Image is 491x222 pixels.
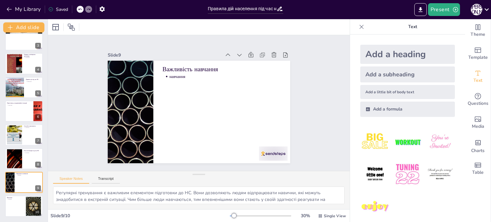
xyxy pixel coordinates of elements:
p: Важливість навчання [16,173,41,175]
div: Layout [51,22,61,32]
div: Add ready made slides [465,42,491,65]
p: Способи самозахисту [24,125,41,127]
p: Правила дії під час НС [26,78,41,80]
button: А [PERSON_NAME] [471,3,482,16]
span: Media [472,123,484,130]
p: Порядок оповіщення населення [24,54,41,57]
div: Slide 9 [227,47,289,148]
div: Change the overall theme [465,19,491,42]
button: Add slide [3,22,44,33]
p: Важливість навчання [183,86,250,193]
button: Speaker Notes [53,177,89,184]
div: Add a formula [360,102,455,117]
p: оповіщення [25,57,41,58]
div: 30 % [298,213,313,219]
div: 7 [5,124,43,145]
div: 9 [5,172,43,193]
div: Get real-time input from your audience [465,88,491,111]
span: Template [468,54,488,61]
p: Висновки [7,196,24,198]
div: 9 [35,185,41,191]
div: А [PERSON_NAME] [471,4,482,15]
span: Position [67,23,75,31]
p: Підготовка до надзвичайної ситуації [7,102,32,104]
button: My Library [5,4,43,14]
button: Export to PowerPoint [414,3,427,16]
span: Table [472,169,484,176]
p: висновки [8,198,24,200]
button: Transcript [92,177,120,184]
div: Slide 9 / 10 [51,213,230,219]
p: Text [367,19,459,34]
div: 10 [33,209,41,215]
span: Theme [471,31,485,38]
p: підготовка [8,104,31,106]
p: Роль волонтерів під час НС [24,149,41,151]
div: 4 [35,67,41,73]
p: волонтери [25,152,41,153]
div: Add charts and graphs [465,134,491,157]
div: Add a little bit of body text [360,85,455,99]
img: 1.jpeg [360,127,390,157]
div: 7 [35,138,41,144]
div: 4 [5,53,43,74]
p: правила дій [27,81,41,82]
span: Charts [471,147,485,154]
div: 5 [5,77,43,98]
img: 5.jpeg [393,159,422,189]
div: 8 [35,162,41,167]
p: самозахист [25,127,41,128]
div: Add a heading [360,45,455,64]
div: Add text boxes [465,65,491,88]
img: 3.jpeg [425,127,455,157]
div: 6 [5,101,43,122]
div: 3 [35,43,41,49]
div: Saved [48,6,68,12]
span: Text [473,77,482,84]
p: навчання [178,89,239,188]
textarea: Регулярні тренування є важливим елементом підготовки до НС. Вони дозволяють людям відпрацювати на... [53,187,345,204]
div: 3 [5,29,43,50]
div: Add a table [465,157,491,180]
div: Add a subheading [360,66,455,82]
div: 6 [35,114,41,120]
button: Present [428,3,460,16]
img: 6.jpeg [425,159,455,189]
span: Single View [324,213,346,218]
div: 5 [35,90,41,96]
img: 4.jpeg [360,159,390,189]
div: 8 [5,148,43,169]
img: 7.jpeg [360,192,390,222]
span: Questions [468,100,488,107]
img: 2.jpeg [393,127,422,157]
div: Add images, graphics, shapes or video [465,111,491,134]
p: види НС [8,32,41,33]
div: 10 [5,195,43,217]
p: навчання [18,174,41,176]
input: Insert title [208,4,277,13]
